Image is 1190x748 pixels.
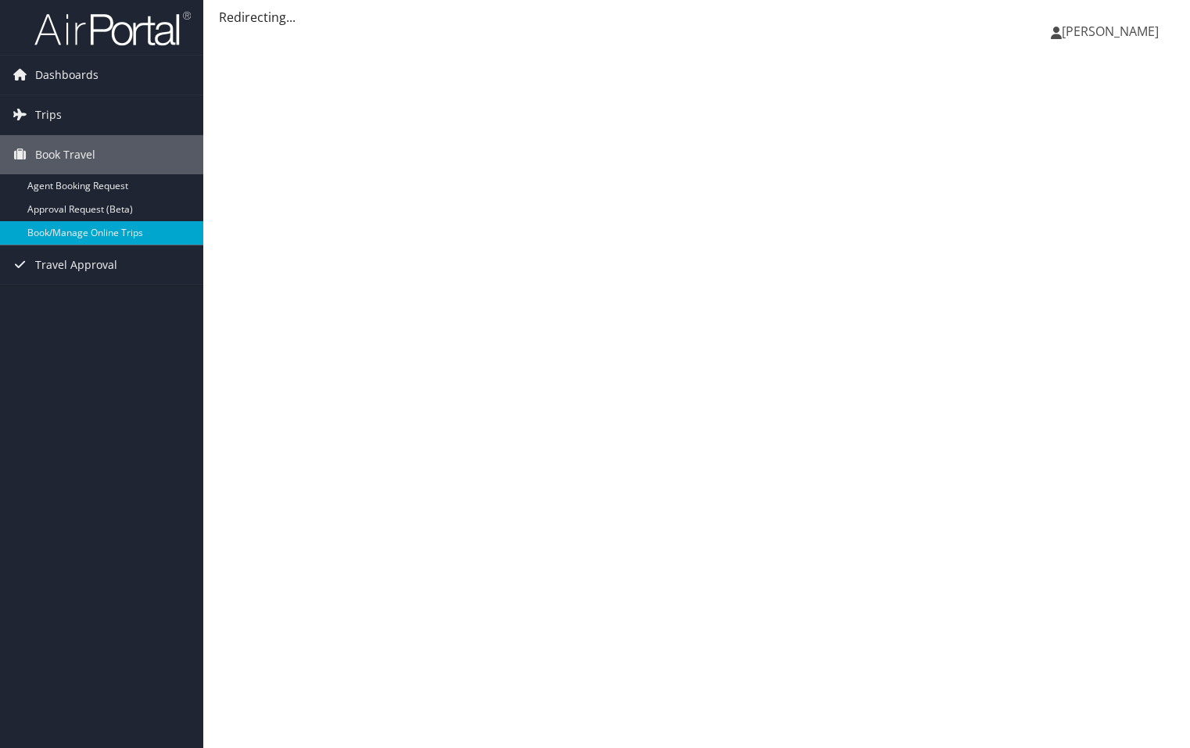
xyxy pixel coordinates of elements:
[35,55,99,95] span: Dashboards
[34,10,191,47] img: airportal-logo.png
[35,245,117,285] span: Travel Approval
[35,135,95,174] span: Book Travel
[1062,23,1159,40] span: [PERSON_NAME]
[1051,8,1174,55] a: [PERSON_NAME]
[219,8,1174,27] div: Redirecting...
[35,95,62,134] span: Trips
